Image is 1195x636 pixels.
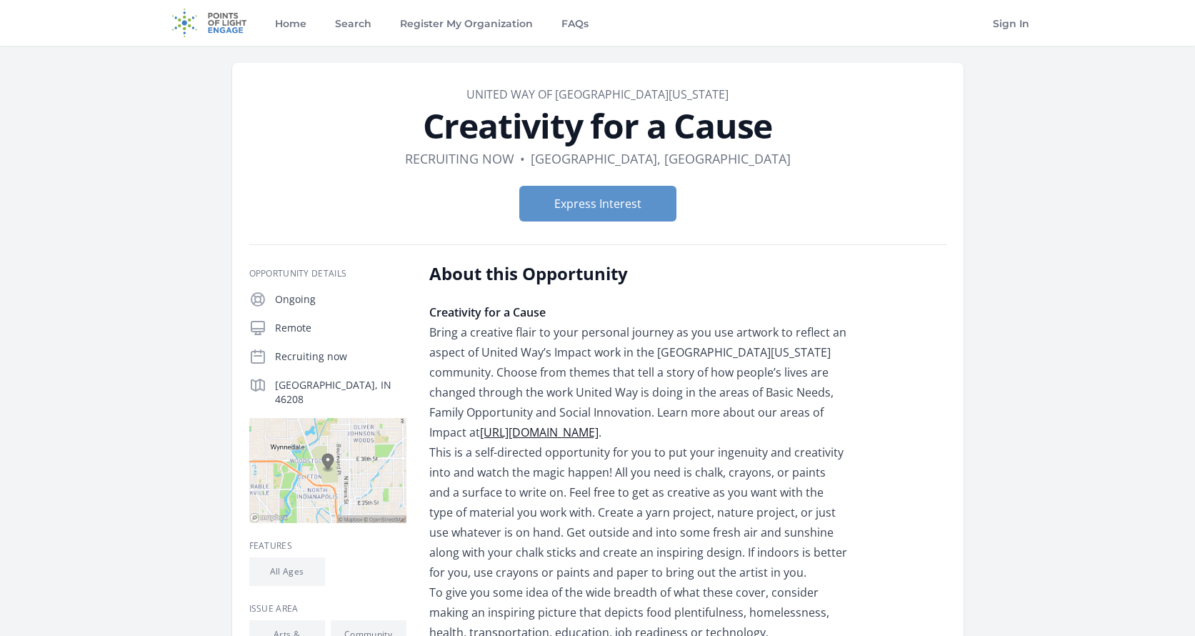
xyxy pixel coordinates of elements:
h3: Opportunity Details [249,268,406,279]
p: [GEOGRAPHIC_DATA], IN 46208 [275,378,406,407]
button: Express Interest [519,186,676,222]
dd: [GEOGRAPHIC_DATA], [GEOGRAPHIC_DATA] [531,149,791,169]
img: Map [249,418,406,523]
a: United Way of [GEOGRAPHIC_DATA][US_STATE] [466,86,729,102]
p: Recruiting now [275,349,406,364]
p: Remote [275,321,406,335]
div: • [520,149,525,169]
li: All Ages [249,557,325,586]
h3: Issue area [249,603,406,615]
h3: Features [249,540,406,552]
p: Ongoing [275,292,406,307]
h1: Creativity for a Cause [249,109,946,143]
h2: About this Opportunity [429,262,847,285]
strong: Creativity for a Cause [429,304,546,320]
a: [URL][DOMAIN_NAME] [480,424,599,440]
dd: Recruiting now [405,149,514,169]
